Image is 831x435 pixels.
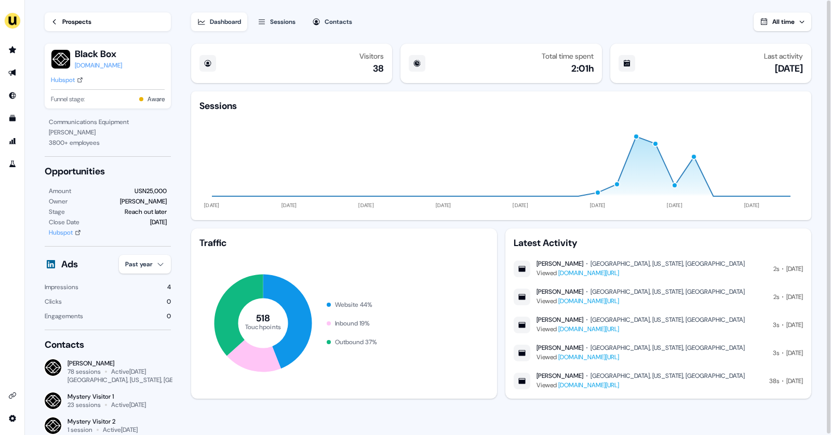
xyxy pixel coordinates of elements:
a: Go to Inbound [4,87,21,104]
div: Traffic [199,237,489,249]
div: 2s [773,264,779,274]
div: Viewed [537,324,745,334]
a: Hubspot [49,227,81,238]
div: Reach out later [125,207,167,217]
div: Outbound 37 % [335,337,377,347]
tspan: [DATE] [590,202,606,209]
div: 2s [773,292,779,302]
a: Go to templates [4,110,21,127]
div: Contacts [45,338,171,351]
div: [DATE] [786,376,803,386]
button: Sessions [251,12,302,31]
div: 2:01h [571,62,594,75]
div: Inbound 19 % [335,318,370,329]
span: All time [772,18,795,26]
div: [DATE] [150,217,167,227]
div: Total time spent [542,52,594,60]
div: [DATE] [786,292,803,302]
div: Mystery Visitor 2 [68,417,171,426]
div: Active [DATE] [111,368,146,376]
div: Contacts [325,17,352,27]
div: Close Date [49,217,79,227]
div: 23 sessions [68,401,101,409]
button: Dashboard [191,12,247,31]
div: Sessions [270,17,296,27]
tspan: 518 [256,312,271,324]
div: Engagements [45,311,83,321]
a: Prospects [45,12,171,31]
a: [DOMAIN_NAME][URL] [558,353,619,361]
button: Contacts [306,12,358,31]
div: 3800 + employees [49,138,167,148]
div: Impressions [45,282,78,292]
div: [DATE] [786,320,803,330]
div: 38s [769,376,779,386]
div: Stage [49,207,65,217]
div: [GEOGRAPHIC_DATA], [US_STATE], [GEOGRAPHIC_DATA] [591,288,745,296]
div: Viewed [537,268,745,278]
div: [PERSON_NAME] [120,196,167,207]
div: Owner [49,196,68,207]
div: Hubspot [49,227,73,238]
span: Funnel stage: [51,94,85,104]
div: Active [DATE] [111,401,146,409]
div: [PERSON_NAME] [537,344,583,352]
div: 38 [373,62,384,75]
tspan: [DATE] [358,202,374,209]
tspan: [DATE] [513,202,528,209]
a: Hubspot [51,75,83,85]
div: [GEOGRAPHIC_DATA], [US_STATE], [GEOGRAPHIC_DATA] [591,260,745,268]
a: [DOMAIN_NAME][URL] [558,269,619,277]
div: [DATE] [786,348,803,358]
div: Latest Activity [514,237,803,249]
div: 1 session [68,426,92,434]
tspan: [DATE] [204,202,220,209]
div: 0 [167,296,171,307]
div: Mystery Visitor 1 [68,392,146,401]
button: Black Box [75,48,122,60]
div: [PERSON_NAME] [49,127,167,138]
div: [DATE] [786,264,803,274]
div: Website 44 % [335,300,372,310]
div: Ads [61,258,78,270]
div: 78 sessions [68,368,101,376]
div: Viewed [537,352,745,362]
div: Visitors [359,52,384,60]
div: Sessions [199,100,237,112]
div: Prospects [62,17,91,27]
div: Clicks [45,296,62,307]
a: Go to integrations [4,410,21,427]
div: [PERSON_NAME] [537,316,583,324]
div: [PERSON_NAME] [537,260,583,268]
button: Past year [119,255,171,274]
a: Go to integrations [4,387,21,404]
div: [DATE] [775,62,803,75]
div: Dashboard [210,17,241,27]
div: USN25,000 [135,186,167,196]
div: Hubspot [51,75,75,85]
tspan: [DATE] [282,202,297,209]
div: [GEOGRAPHIC_DATA], [US_STATE], [GEOGRAPHIC_DATA] [591,344,745,352]
div: Last activity [764,52,803,60]
div: Viewed [537,380,745,390]
button: All time [754,12,811,31]
tspan: Touchpoints [245,322,282,331]
div: Amount [49,186,71,196]
div: [PERSON_NAME] [537,288,583,296]
div: 3s [773,320,779,330]
div: 3s [773,348,779,358]
button: Aware [148,94,165,104]
tspan: [DATE] [744,202,760,209]
a: Go to prospects [4,42,21,58]
a: Go to experiments [4,156,21,172]
div: Communications Equipment [49,117,167,127]
a: [DOMAIN_NAME][URL] [558,325,619,333]
a: [DOMAIN_NAME] [75,60,122,71]
tspan: [DATE] [436,202,451,209]
div: Opportunities [45,165,171,178]
div: Viewed [537,296,745,306]
a: [DOMAIN_NAME][URL] [558,297,619,305]
a: [DOMAIN_NAME][URL] [558,381,619,389]
div: 0 [167,311,171,321]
